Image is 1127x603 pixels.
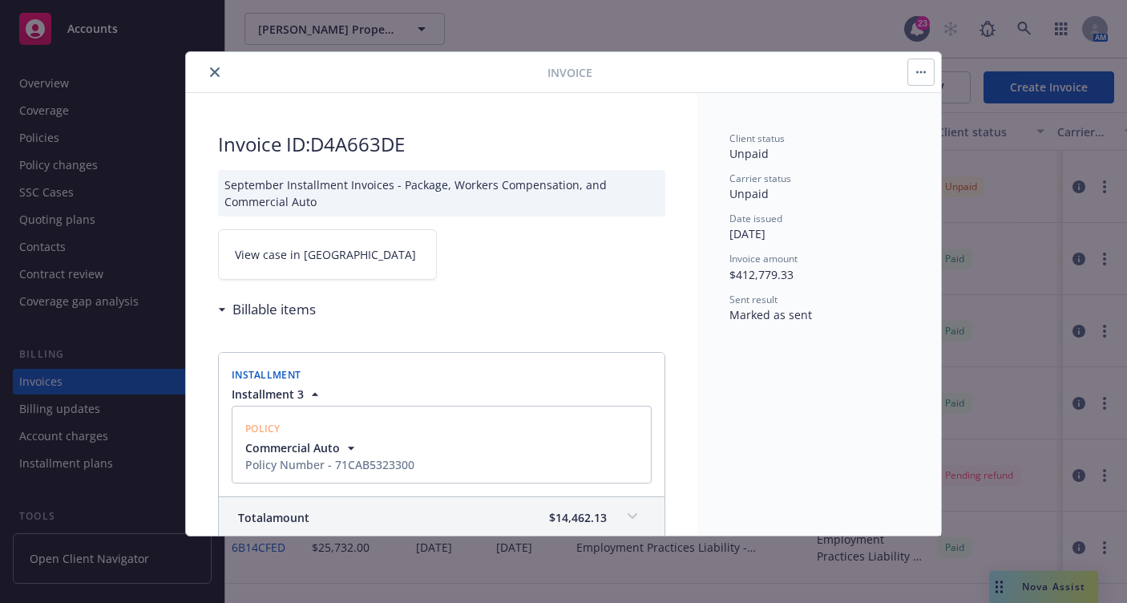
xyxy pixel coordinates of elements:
[729,252,798,265] span: Invoice amount
[729,307,812,322] span: Marked as sent
[547,64,592,81] span: Invoice
[729,226,765,241] span: [DATE]
[729,146,769,161] span: Unpaid
[729,267,794,282] span: $412,779.33
[205,63,224,82] button: close
[729,132,785,145] span: Client status
[238,509,309,526] span: Total amount
[729,186,769,201] span: Unpaid
[232,386,304,403] span: Installment 3
[218,299,316,320] div: Billable items
[245,439,340,456] span: Commercial Auto
[729,212,782,225] span: Date issued
[218,229,437,280] a: View case in [GEOGRAPHIC_DATA]
[232,368,301,382] span: Installment
[245,456,414,473] div: Policy Number - 71CAB5323300
[729,172,791,185] span: Carrier status
[219,497,664,537] div: Totalamount$14,462.13
[232,386,323,403] button: Installment 3
[245,439,414,456] button: Commercial Auto
[218,132,665,157] h2: Invoice ID: D4A663DE
[729,293,778,306] span: Sent result
[235,246,416,263] span: View case in [GEOGRAPHIC_DATA]
[245,422,281,435] span: Policy
[218,170,665,217] div: September Installment Invoices - Package, Workers Compensation, and Commercial Auto
[232,299,316,320] h3: Billable items
[549,509,607,526] span: $14,462.13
